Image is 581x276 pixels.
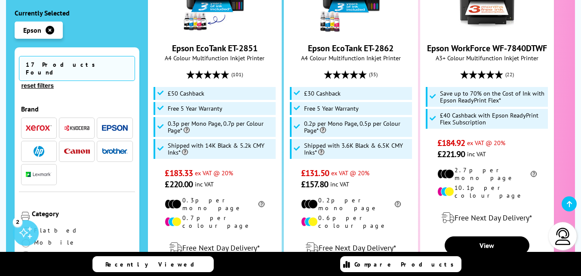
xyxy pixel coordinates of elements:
button: Xerox [23,122,54,134]
span: Multifunction [34,251,115,258]
span: Compare Products [354,260,458,268]
li: 0.2p per mono page [301,196,401,212]
span: £184.92 [437,137,465,149]
span: £221.90 [437,149,465,160]
span: Shipped with 3.6K Black & 6.5K CMY Inks* [304,142,410,156]
li: 10.1p per colour page [437,184,537,199]
span: 0.2p per Mono Page, 0.5p per Colour Page* [304,120,410,134]
span: A4 Colour Multifunction Inkjet Printer [153,54,277,62]
li: 0.7p per colour page [165,214,264,229]
span: Recently Viewed [105,260,203,268]
div: modal_delivery [425,206,550,230]
img: Lexmark [26,172,52,177]
a: Epson WorkForce WF-7840DTWF [455,27,519,36]
span: Epson [23,26,41,34]
img: Category [21,212,30,220]
span: Save up to 70% on the Cost of Ink with Epson ReadyPrint Flex* [440,90,546,104]
span: £50 Cashback [168,90,204,97]
button: Lexmark [23,169,54,180]
span: inc VAT [330,180,349,188]
span: ex VAT @ 20% [195,169,233,177]
li: 2.7p per mono page [437,166,537,182]
span: ex VAT @ 20% [467,139,505,147]
button: Canon [61,146,92,157]
span: Free 5 Year Warranty [168,105,222,112]
span: A3+ Colour Multifunction Inkjet Printer [425,54,550,62]
div: Currently Selected [15,9,139,17]
img: HP [34,146,44,157]
button: reset filters [19,82,56,90]
span: Flatbed [34,226,79,234]
span: (35) [369,66,378,83]
span: £30 Cashback [304,90,341,97]
span: (101) [231,66,243,83]
li: 0.6p per colour page [301,214,401,229]
span: ex VAT @ 20% [331,169,369,177]
span: 17 Products Found [19,56,135,81]
li: 0.3p per mono page [165,196,264,212]
button: HP [23,146,54,157]
span: inc VAT [195,180,214,188]
span: A4 Colour Multifunction Inkjet Printer [289,54,413,62]
button: Kyocera [61,122,92,134]
span: (22) [505,66,514,83]
div: 2 [13,217,22,226]
img: Epson [102,125,128,131]
span: Mobile [34,239,77,246]
a: Epson EcoTank ET-2851 [182,27,247,36]
span: £40 Cashback with Epson ReadyPrint Flex Subscription [440,112,546,126]
span: 0.3p per Mono Page, 0.7p per Colour Page* [168,120,274,134]
span: Shipped with 14K Black & 5.2k CMY Inks* [168,142,274,156]
a: Compare Products [340,256,461,272]
span: £131.50 [301,167,329,179]
div: modal_delivery [153,236,277,260]
img: Kyocera [64,125,90,131]
span: £157.80 [301,179,328,190]
div: modal_delivery [289,236,413,260]
span: inc VAT [467,150,486,158]
span: Free 5 Year Warranty [304,105,359,112]
a: Epson WorkForce WF-7840DTWF [427,43,547,54]
img: Xerox [26,125,52,131]
a: Epson EcoTank ET-2862 [308,43,393,54]
div: Category [32,209,133,218]
span: £220.00 [165,179,193,190]
div: Brand [21,105,133,113]
button: Brother [99,146,130,157]
img: Brother [102,148,128,154]
a: Recently Viewed [92,256,214,272]
img: Canon [64,149,90,154]
span: £183.33 [165,167,193,179]
img: user-headset-light.svg [554,228,572,245]
a: Epson EcoTank ET-2862 [319,27,383,36]
button: Epson [99,122,130,134]
a: Epson EcoTank ET-2851 [172,43,258,54]
a: View [445,236,529,254]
